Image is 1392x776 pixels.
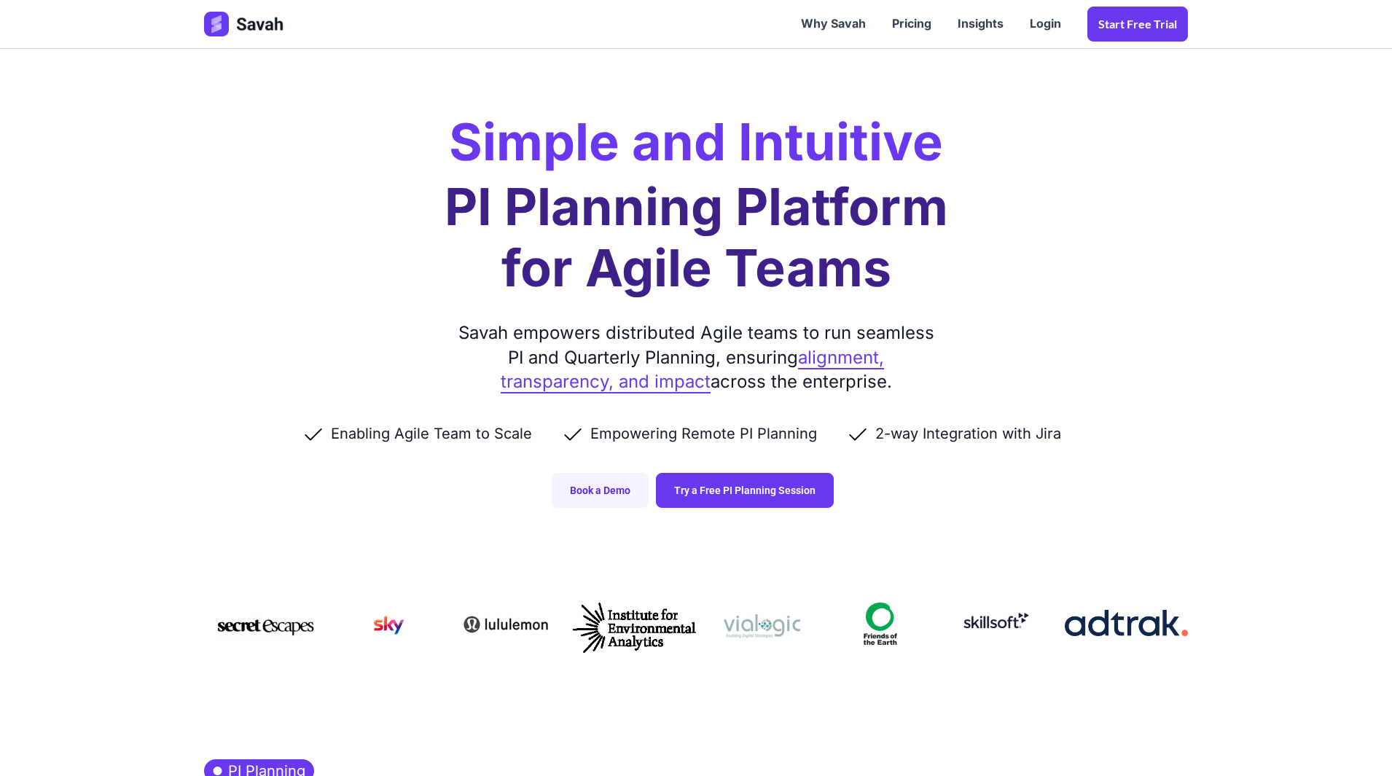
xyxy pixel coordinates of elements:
[1087,7,1188,42] a: Start Free trial
[879,1,945,47] a: Pricing
[561,423,846,444] li: Empowering Remote PI Planning
[1017,1,1074,47] a: Login
[656,473,834,508] a: Try a Free PI Planning Session
[788,1,879,47] a: Why Savah
[452,321,940,394] div: Savah empowers distributed Agile teams to run seamless PI and Quarterly Planning, ensuring across...
[449,117,943,168] h2: Simple and Intuitive
[945,1,1017,47] a: Insights
[552,473,649,508] a: Book a Demo
[846,423,1090,444] li: 2-way Integration with Jira
[445,176,948,299] h1: PI Planning Platform for Agile Teams
[1319,706,1392,776] iframe: Chat Widget
[302,423,561,444] li: Enabling Agile Team to Scale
